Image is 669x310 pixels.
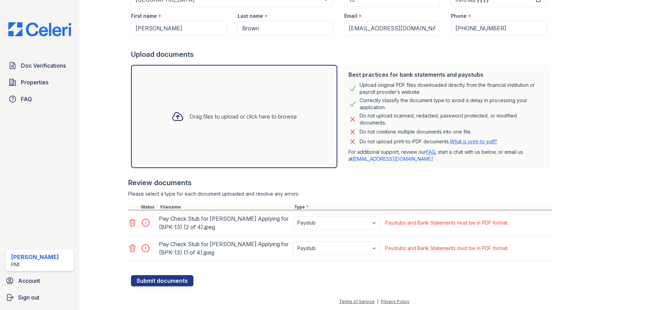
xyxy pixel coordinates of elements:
div: Paystubs and Bank Statements must be in PDF format. [385,245,508,252]
span: Properties [21,78,48,86]
a: Properties [6,75,74,89]
div: Upload original PDF files downloaded directly from the financial institution or payroll provider’... [360,82,544,96]
div: PMI [11,261,59,268]
button: Submit documents [131,275,193,286]
span: Sign out [18,293,39,302]
div: Pay Check Stub for [PERSON_NAME] Applying for (BPK-13) (2 of 4).jpeg [159,213,290,233]
a: FAQ [426,149,435,155]
a: Doc Verifications [6,59,74,73]
div: Review documents [128,178,552,188]
a: Account [3,274,77,288]
label: First name [131,13,157,20]
a: Terms of Service [339,299,375,304]
div: Drag files to upload or click here to browse [190,112,297,121]
span: FAQ [21,95,32,103]
img: CE_Logo_Blue-a8612792a0a2168367f1c8372b55b34899dd931a85d93a1a3d3e32e68fde9ad4.png [3,22,77,36]
div: [PERSON_NAME] [11,253,59,261]
span: Doc Verifications [21,61,66,70]
div: Best practices for bank statements and paystubs [348,70,544,79]
div: Do not upload scanned, redacted, password protected, or modified documents. [360,112,544,126]
div: Status [139,204,159,210]
label: Phone [451,13,467,20]
div: Type [293,204,552,210]
div: Correctly classify the document type to avoid a delay in processing your application. [360,97,544,111]
div: Upload documents [131,50,552,59]
label: Last name [238,13,263,20]
a: What is print-to-pdf? [450,138,497,144]
div: Do not combine multiple documents into one file. [360,128,471,136]
div: | [377,299,378,304]
label: Email [344,13,357,20]
div: Filename [159,204,293,210]
span: Account [18,277,40,285]
a: Sign out [3,290,77,304]
a: [EMAIL_ADDRESS][DOMAIN_NAME] [353,156,433,162]
p: Do not upload print-to-PDF documents. [360,138,497,145]
a: Privacy Policy [381,299,409,304]
div: Pay Check Stub for [PERSON_NAME] Applying for (BPK-13) (1 of 4).jpeg [159,239,290,258]
div: Please select a type for each document uploaded and resolve any errors. [128,190,552,197]
p: For additional support, review our , start a chat with us below, or email us at [348,149,544,162]
div: Paystubs and Bank Statements must be in PDF format. [385,219,508,226]
a: FAQ [6,92,74,106]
